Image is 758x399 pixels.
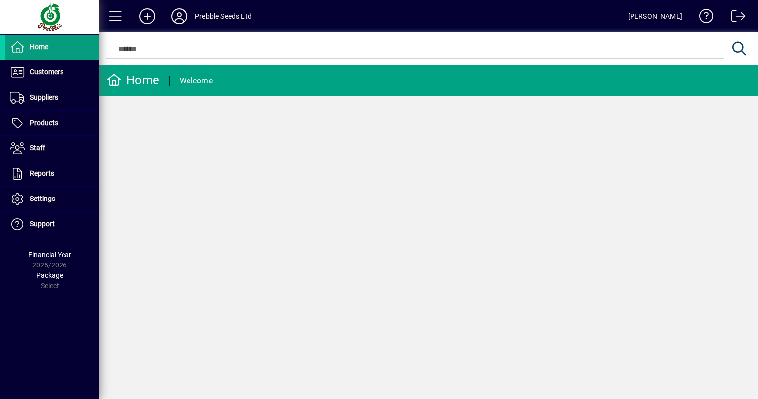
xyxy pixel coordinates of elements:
[30,43,48,51] span: Home
[30,119,58,127] span: Products
[5,111,99,135] a: Products
[30,93,58,101] span: Suppliers
[5,161,99,186] a: Reports
[628,8,682,24] div: [PERSON_NAME]
[30,220,55,228] span: Support
[36,271,63,279] span: Package
[28,251,71,259] span: Financial Year
[30,68,63,76] span: Customers
[131,7,163,25] button: Add
[30,169,54,177] span: Reports
[724,2,746,34] a: Logout
[30,144,45,152] span: Staff
[5,60,99,85] a: Customers
[195,8,252,24] div: Prebble Seeds Ltd
[30,195,55,202] span: Settings
[5,85,99,110] a: Suppliers
[692,2,714,34] a: Knowledge Base
[107,72,159,88] div: Home
[180,73,213,89] div: Welcome
[5,187,99,211] a: Settings
[163,7,195,25] button: Profile
[5,136,99,161] a: Staff
[5,212,99,237] a: Support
